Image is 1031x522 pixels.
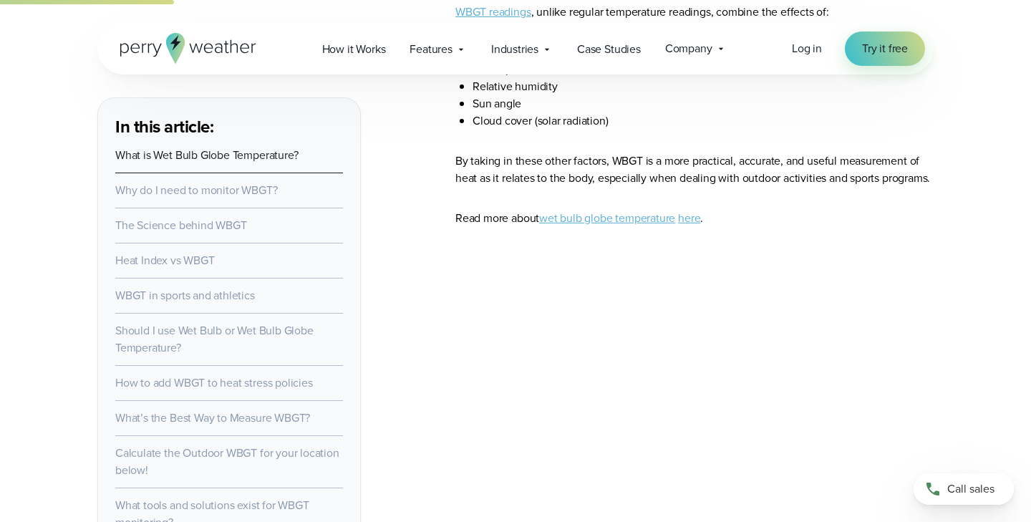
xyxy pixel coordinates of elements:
a: wet bulb globe temperature [539,210,675,226]
a: Case Studies [565,34,653,64]
a: Calculate the Outdoor WBGT for your location below! [115,445,339,478]
a: What’s the Best Way to Measure WBGT? [115,410,310,426]
span: Try it free [862,40,908,57]
p: , unlike regular temperature readings, combine the effects of: [455,4,934,21]
p: Read more about . [455,210,934,227]
a: How it Works [310,34,398,64]
span: Industries [491,41,538,58]
li: Sun angle [473,95,934,112]
li: Cloud cover (solar radiation) [473,112,934,130]
a: How to add WBGT to heat stress policies [115,374,313,391]
a: Heat Index vs WBGT [115,252,215,269]
a: What is Wet Bulb Globe Temperature? [115,147,298,163]
li: Relative humidity [473,78,934,95]
a: Call sales [914,473,1014,505]
a: Should I use Wet Bulb or Wet Bulb Globe Temperature? [115,322,314,356]
span: Call sales [947,480,994,498]
a: WBGT in sports and athletics [115,287,255,304]
a: here [678,210,700,226]
iframe: WBGT Explained…. In Food Terms?🤔 #wbgt #wetbulb #heatindex #weather #perryweather #athletictraining [455,250,934,519]
a: Try it free [845,32,925,66]
span: Case Studies [577,41,641,58]
a: Why do I need to monitor WBGT? [115,182,277,198]
p: By taking in these other factors, WBGT is a more practical, accurate, and useful measurement of h... [455,153,934,187]
a: The Science behind WBGT [115,217,247,233]
a: WBGT readings [455,4,531,20]
a: Log in [792,40,822,57]
span: Features [410,41,452,58]
h3: In this article: [115,115,343,138]
span: How it Works [322,41,386,58]
span: Company [665,40,712,57]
